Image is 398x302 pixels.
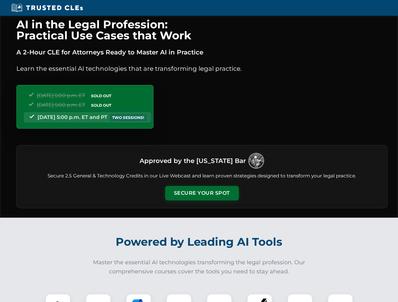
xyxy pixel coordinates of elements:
span: SOLD OUT [89,102,113,109]
img: Logo [248,153,264,169]
img: Trusted CLEs [9,3,85,13]
p: A 2-Hour CLE for Attorneys Ready to Master AI in Practice [16,47,388,57]
p: Secure 2.5 General & Technology Credits in our Live Webcast and learn proven strategies designed ... [24,172,380,180]
button: Secure Your Spot [165,186,239,200]
h3: Approved by the [US_STATE] Bar [140,155,246,166]
h2: Powered by Leading AI Tools [25,231,374,253]
h1: AI in the Legal Profession: Practical Use Cases that Work [16,19,388,41]
p: Learn the essential AI technologies that are transforming legal practice. [16,64,388,74]
span: SOLD OUT [89,92,113,99]
span: [DATE] 5:00 p.m. ET [37,92,85,98]
p: Master the essential AI technologies transforming the legal profession. Our comprehensive courses... [89,258,309,276]
span: [DATE] 5:00 p.m. ET [37,102,85,108]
